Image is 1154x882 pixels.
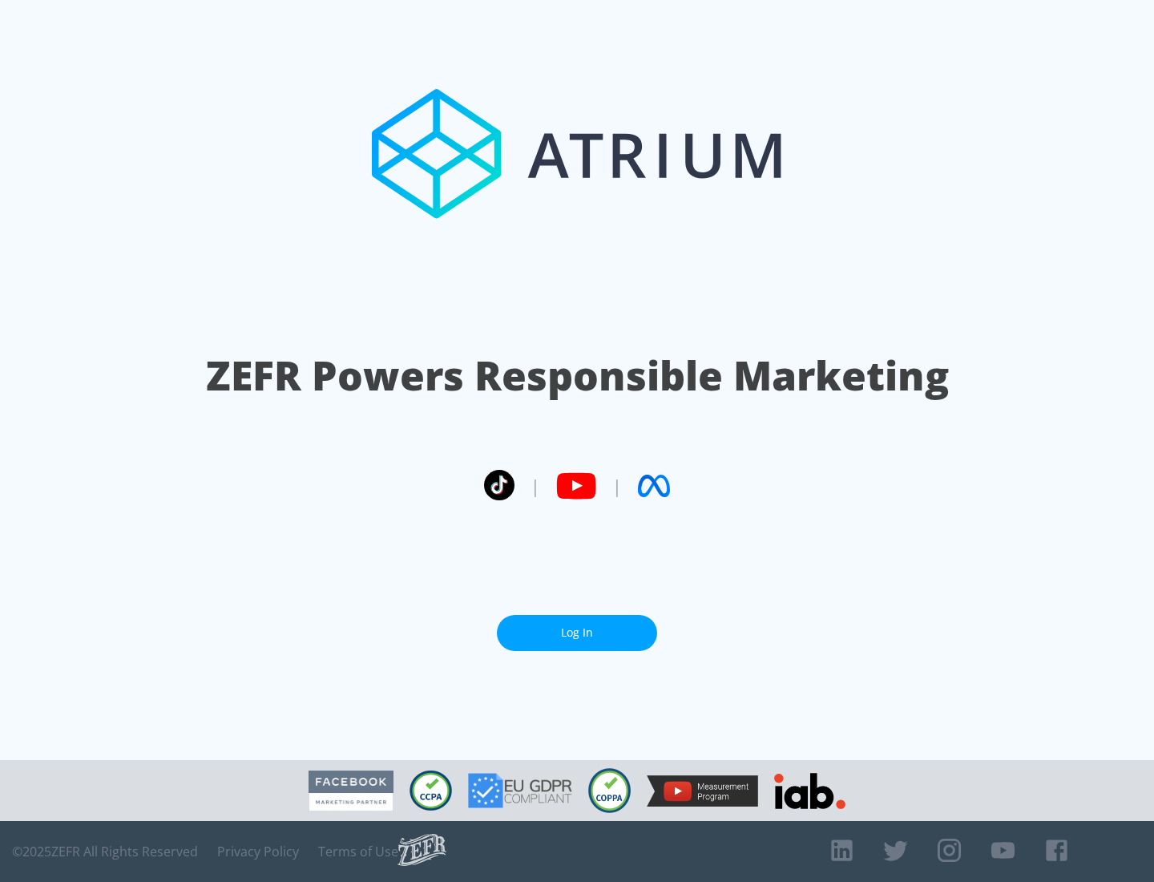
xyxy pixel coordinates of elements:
img: Facebook Marketing Partner [309,771,393,811]
a: Terms of Use [318,844,398,860]
span: | [531,474,540,498]
span: | [612,474,622,498]
a: Log In [497,615,657,651]
img: GDPR Compliant [468,773,572,808]
img: IAB [774,773,845,809]
span: © 2025 ZEFR All Rights Reserved [12,844,198,860]
img: CCPA Compliant [410,771,452,811]
img: COPPA Compliant [588,768,631,813]
h1: ZEFR Powers Responsible Marketing [206,348,949,403]
img: YouTube Measurement Program [647,775,758,807]
a: Privacy Policy [217,844,299,860]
